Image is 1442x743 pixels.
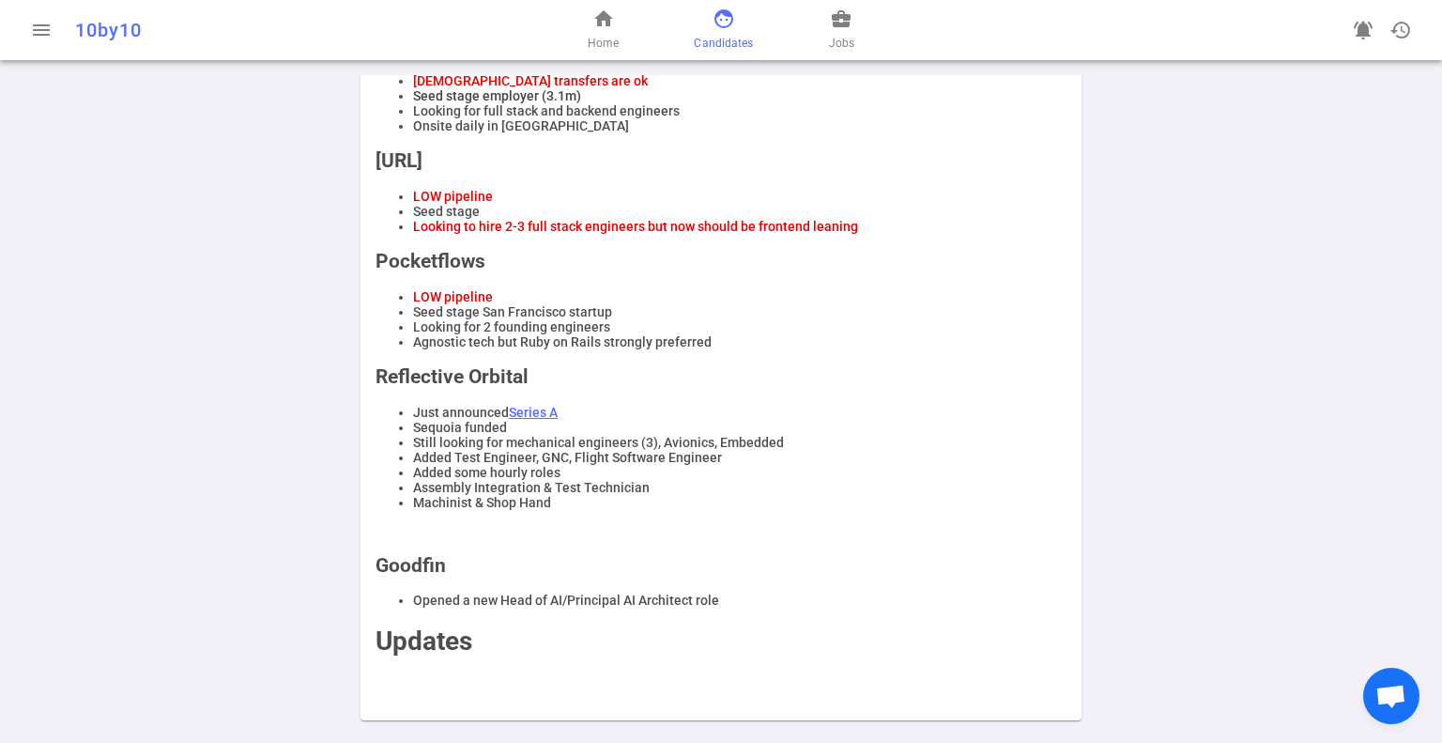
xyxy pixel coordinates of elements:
a: Go to see announcements [1344,11,1382,49]
button: Open history [1382,11,1419,49]
button: Open menu [23,11,60,49]
span: [DEMOGRAPHIC_DATA] transfers are ok [413,73,648,88]
span: LOW pipeline [413,189,493,204]
span: history [1389,19,1412,41]
a: Jobs [829,8,854,53]
li: Machinist & Shop Hand [413,495,1066,510]
span: Candidates [694,34,753,53]
li: Agnostic tech but Ruby on Rails strongly preferred [413,334,1066,349]
h2: Pocketflows [376,250,1066,272]
span: menu [30,19,53,41]
h2: Goodfin [376,554,1066,577]
div: Open chat [1363,668,1419,724]
div: 10by10 [75,19,473,41]
h2: [URL] [376,149,1066,172]
li: Just announced [413,405,1066,420]
span: Seed stage employer (3.1m) [413,88,581,103]
span: business_center [830,8,852,30]
span: face [713,8,735,30]
span: LOW pipeline [413,289,493,304]
span: notifications_active [1352,19,1374,41]
h1: Updates [376,626,1066,657]
li: Opened a new Head of AI/Principal AI Architect role [413,593,1066,608]
li: Seed stage [413,204,1066,219]
span: home [592,8,615,30]
li: Onsite daily in [GEOGRAPHIC_DATA] [413,118,1066,133]
a: Candidates [694,8,753,53]
li: Looking for full stack and backend engineers [413,103,1066,118]
li: Sequoia funded [413,420,1066,435]
h2: Reflective Orbital [376,365,1066,388]
li: Added some hourly roles [413,465,1066,480]
span: Looking to hire 2-3 full stack engineers but now should be frontend leaning [413,219,858,234]
li: Seed stage San Francisco startup [413,304,1066,319]
li: Added Test Engineer, GNC, Flight Software Engineer [413,450,1066,465]
span: Jobs [829,34,854,53]
li: Assembly Integration & Test Technician [413,480,1066,495]
a: Home [588,8,619,53]
a: Series A [509,405,558,420]
li: Still looking for mechanical engineers (3), Avionics, Embedded [413,435,1066,450]
li: Looking for 2 founding engineers [413,319,1066,334]
span: Home [588,34,619,53]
